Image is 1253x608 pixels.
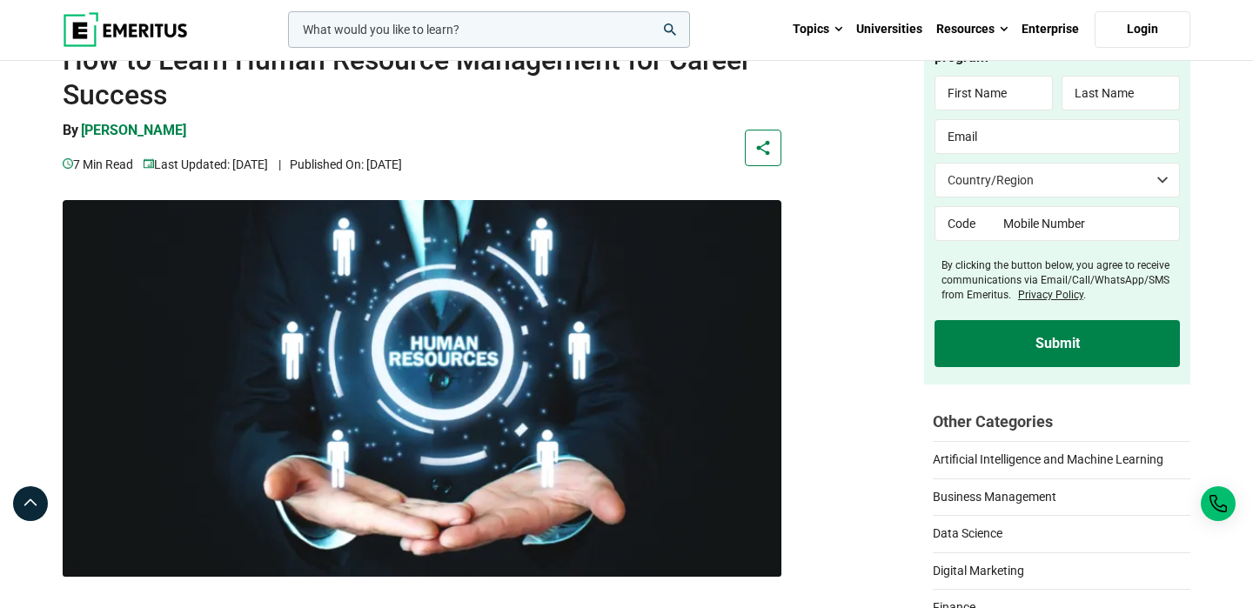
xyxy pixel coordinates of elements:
[63,200,781,576] img: How to Learn Human Resource Management for Career Success | human resources | Emeritus
[81,121,186,140] p: [PERSON_NAME]
[1062,76,1180,110] input: Last Name
[935,119,1180,154] input: Email
[278,157,281,171] span: |
[63,43,781,112] h1: How to Learn Human Resource Management for Career Success
[991,206,1181,241] input: Mobile Number
[63,122,78,138] span: By
[935,163,1180,197] select: Country
[935,320,1180,367] input: Submit
[933,478,1190,506] a: Business Management
[935,76,1053,110] input: First Name
[933,441,1190,469] a: Artificial Intelligence and Machine Learning
[933,515,1190,543] a: Data Science
[1018,289,1083,301] a: Privacy Policy
[288,11,690,48] input: woocommerce-product-search-field-0
[63,158,73,169] img: video-views
[63,155,133,174] p: 7 min read
[933,552,1190,580] a: Digital Marketing
[144,155,268,174] p: Last Updated: [DATE]
[1095,11,1190,48] a: Login
[144,158,154,169] img: video-views
[933,411,1190,432] h2: Other Categories
[278,155,402,174] p: Published On: [DATE]
[935,206,991,241] input: Code
[81,121,186,154] a: [PERSON_NAME]
[941,258,1180,302] label: By clicking the button below, you agree to receive communications via Email/Call/WhatsApp/SMS fro...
